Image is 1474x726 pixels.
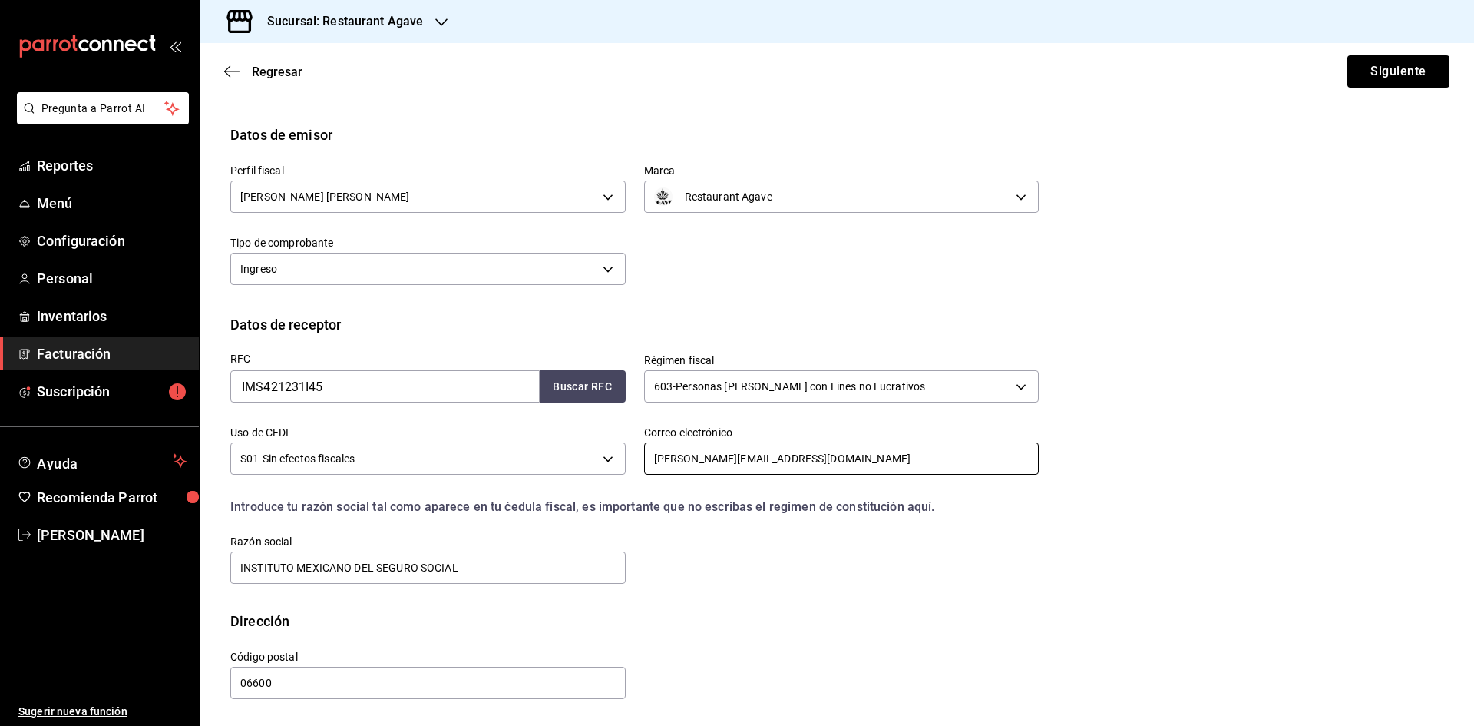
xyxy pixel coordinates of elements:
label: Régimen fiscal [644,355,1039,366]
h3: Sucursal: Restaurant Agave [255,12,423,31]
div: Datos de emisor [230,124,332,145]
a: Pregunta a Parrot AI [11,111,189,128]
span: Recomienda Parrot [37,487,187,508]
span: S01 - Sin efectos fiscales [240,451,355,466]
label: Código postal [230,651,626,662]
span: Personal [37,268,187,289]
input: Obligatorio [230,667,626,699]
span: Menú [37,193,187,214]
button: open_drawer_menu [169,40,181,52]
span: Restaurant Agave [685,189,772,204]
button: Pregunta a Parrot AI [17,92,189,124]
span: Suscripción [37,381,187,402]
button: Regresar [224,65,302,79]
div: [PERSON_NAME] [PERSON_NAME] [230,181,626,213]
span: Ingreso [240,261,277,277]
img: Imagen_de_WhatsApp_2025-03-19_a_las_11.39.52_fc4a680e.jpg [654,187,673,206]
div: Dirección [230,611,289,632]
label: RFC [230,353,626,364]
label: Correo electrónico [644,427,1039,438]
label: Tipo de comprobante [230,237,626,248]
label: Perfil fiscal [230,165,626,176]
span: Configuración [37,230,187,251]
span: Facturación [37,343,187,364]
span: Regresar [252,65,302,79]
label: Razón social [230,536,626,547]
div: Introduce tu razón social tal como aparece en tu ćedula fiscal, es importante que no escribas el ... [230,498,1039,516]
span: Sugerir nueva función [18,704,187,720]
span: 603 - Personas [PERSON_NAME] con Fines no Lucrativos [654,379,926,394]
div: Datos de receptor [230,314,341,335]
button: Siguiente [1347,55,1449,88]
label: Uso de CFDI [230,427,626,438]
button: Buscar RFC [540,370,626,403]
label: Marca [644,165,1039,176]
span: Ayuda [37,452,167,470]
span: Reportes [37,155,187,176]
span: Inventarios [37,306,187,327]
span: [PERSON_NAME] [37,525,187,545]
span: Pregunta a Parrot AI [41,101,165,117]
